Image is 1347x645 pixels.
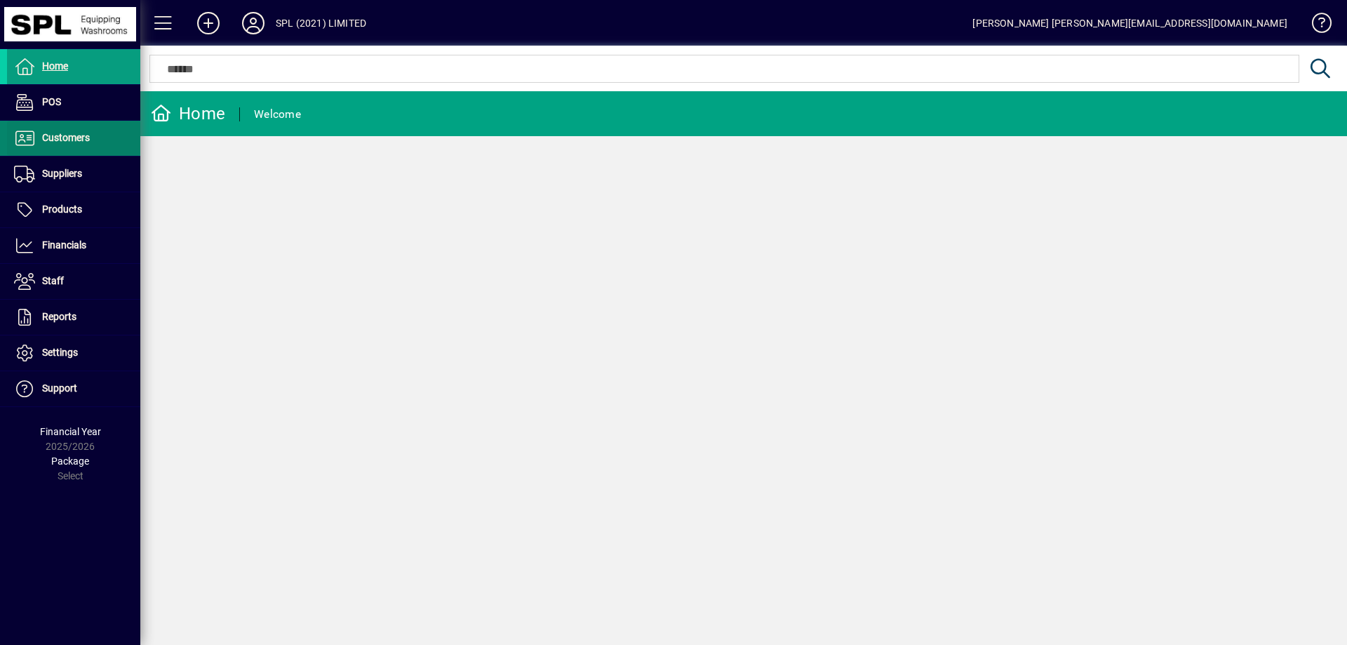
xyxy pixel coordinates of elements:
span: Package [51,456,89,467]
span: Home [42,60,68,72]
span: Products [42,204,82,215]
a: Knowledge Base [1301,3,1329,48]
span: POS [42,96,61,107]
span: Suppliers [42,168,82,179]
div: SPL (2021) LIMITED [276,12,366,34]
a: Settings [7,335,140,371]
a: Reports [7,300,140,335]
a: POS [7,85,140,120]
a: Staff [7,264,140,299]
a: Suppliers [7,157,140,192]
div: Welcome [254,103,301,126]
button: Add [186,11,231,36]
span: Financials [42,239,86,251]
div: Home [151,102,225,125]
a: Financials [7,228,140,263]
span: Customers [42,132,90,143]
span: Reports [42,311,76,322]
a: Products [7,192,140,227]
span: Support [42,383,77,394]
div: [PERSON_NAME] [PERSON_NAME][EMAIL_ADDRESS][DOMAIN_NAME] [972,12,1287,34]
span: Financial Year [40,426,101,437]
span: Staff [42,275,64,286]
a: Support [7,371,140,406]
a: Customers [7,121,140,156]
span: Settings [42,347,78,358]
button: Profile [231,11,276,36]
